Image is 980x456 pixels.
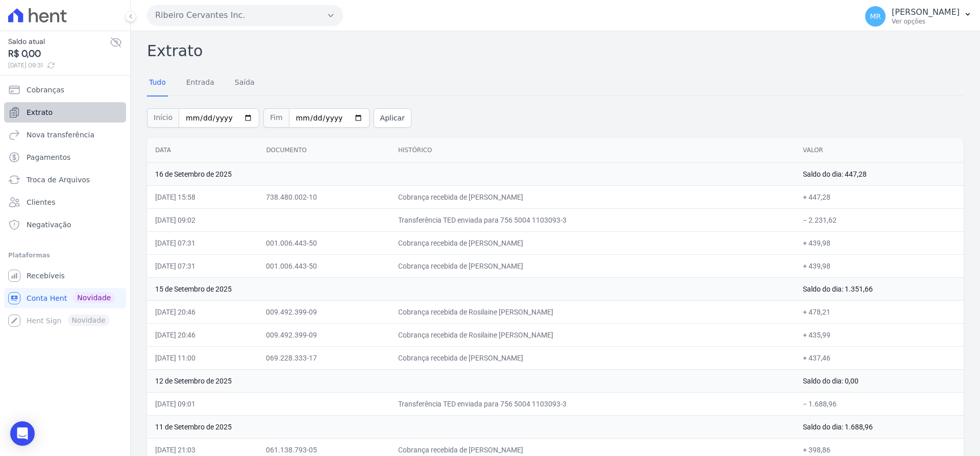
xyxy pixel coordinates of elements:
a: Clientes [4,192,126,212]
td: + 439,98 [795,231,964,254]
span: Pagamentos [27,152,70,162]
div: Plataformas [8,249,122,261]
td: Saldo do dia: 1.351,66 [795,277,964,300]
th: Documento [258,138,390,163]
td: 001.006.443-50 [258,254,390,277]
td: 001.006.443-50 [258,231,390,254]
button: MR [PERSON_NAME] Ver opções [857,2,980,31]
td: Transferência TED enviada para 756 5004 1103093-3 [390,392,795,415]
td: + 478,21 [795,300,964,323]
td: 16 de Setembro de 2025 [147,162,795,185]
a: Troca de Arquivos [4,170,126,190]
td: [DATE] 09:02 [147,208,258,231]
a: Extrato [4,102,126,123]
nav: Sidebar [8,80,122,331]
td: Cobrança recebida de [PERSON_NAME] [390,185,795,208]
a: Recebíveis [4,266,126,286]
span: Saldo atual [8,36,110,47]
button: Aplicar [374,108,411,128]
span: Extrato [27,107,53,117]
span: Fim [263,108,289,128]
span: Negativação [27,220,71,230]
span: Novidade [73,292,115,303]
a: Nova transferência [4,125,126,145]
h2: Extrato [147,39,964,62]
td: + 435,99 [795,323,964,346]
td: Saldo do dia: 447,28 [795,162,964,185]
td: − 1.688,96 [795,392,964,415]
td: [DATE] 20:46 [147,300,258,323]
td: 009.492.399-09 [258,323,390,346]
td: Cobrança recebida de Rosilaine [PERSON_NAME] [390,300,795,323]
button: Ribeiro Cervantes Inc. [147,5,343,26]
td: − 2.231,62 [795,208,964,231]
td: 009.492.399-09 [258,300,390,323]
a: Tudo [147,70,168,97]
td: [DATE] 20:46 [147,323,258,346]
td: Cobrança recebida de [PERSON_NAME] [390,231,795,254]
td: [DATE] 07:31 [147,254,258,277]
td: Cobrança recebida de [PERSON_NAME] [390,346,795,369]
span: MR [870,13,881,20]
span: Clientes [27,197,55,207]
td: + 447,28 [795,185,964,208]
span: Recebíveis [27,271,65,281]
td: 15 de Setembro de 2025 [147,277,795,300]
td: [DATE] 07:31 [147,231,258,254]
th: Data [147,138,258,163]
span: [DATE] 09:31 [8,61,110,70]
th: Valor [795,138,964,163]
a: Entrada [184,70,216,97]
span: R$ 0,00 [8,47,110,61]
td: [DATE] 09:01 [147,392,258,415]
td: Transferência TED enviada para 756 5004 1103093-3 [390,208,795,231]
div: Open Intercom Messenger [10,421,35,446]
a: Cobranças [4,80,126,100]
td: + 439,98 [795,254,964,277]
td: [DATE] 11:00 [147,346,258,369]
td: 12 de Setembro de 2025 [147,369,795,392]
td: [DATE] 15:58 [147,185,258,208]
a: Conta Hent Novidade [4,288,126,308]
p: Ver opções [892,17,960,26]
span: Troca de Arquivos [27,175,90,185]
span: Nova transferência [27,130,94,140]
td: 069.228.333-17 [258,346,390,369]
p: [PERSON_NAME] [892,7,960,17]
td: Cobrança recebida de [PERSON_NAME] [390,254,795,277]
td: Cobrança recebida de Rosilaine [PERSON_NAME] [390,323,795,346]
td: + 437,46 [795,346,964,369]
td: Saldo do dia: 0,00 [795,369,964,392]
a: Pagamentos [4,147,126,167]
span: Cobranças [27,85,64,95]
td: 738.480.002-10 [258,185,390,208]
span: Início [147,108,179,128]
th: Histórico [390,138,795,163]
a: Saída [233,70,257,97]
span: Conta Hent [27,293,67,303]
a: Negativação [4,214,126,235]
td: 11 de Setembro de 2025 [147,415,795,438]
td: Saldo do dia: 1.688,96 [795,415,964,438]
